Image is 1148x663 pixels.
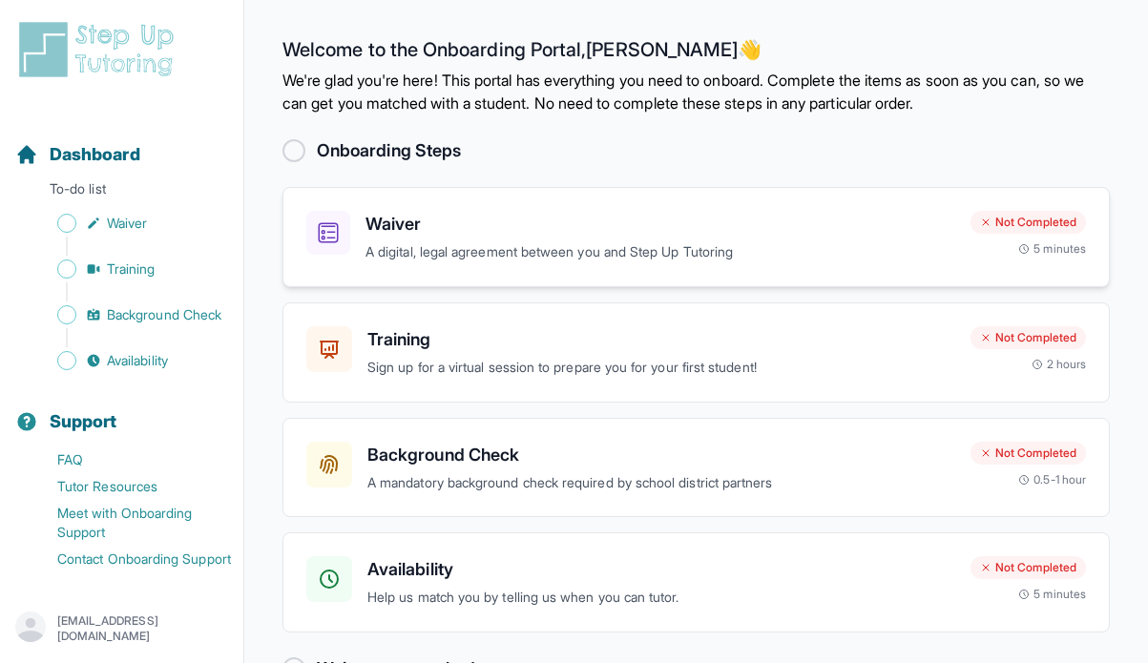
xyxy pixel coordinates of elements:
p: Help us match you by telling us when you can tutor. [367,587,955,609]
h3: Waiver [365,211,955,238]
div: 5 minutes [1018,241,1086,257]
a: Tutor Resources [15,473,243,500]
h3: Training [367,326,955,353]
button: Dashboard [8,111,236,176]
div: Not Completed [971,556,1086,579]
a: Meet with Onboarding Support [15,500,243,546]
div: 2 hours [1032,357,1087,372]
a: WaiverA digital, legal agreement between you and Step Up TutoringNot Completed5 minutes [282,187,1110,287]
a: Contact Onboarding Support [15,546,243,572]
h3: Availability [367,556,955,583]
a: Background Check [15,301,243,328]
a: AvailabilityHelp us match you by telling us when you can tutor.Not Completed5 minutes [282,532,1110,632]
div: Not Completed [971,211,1086,234]
a: TrainingSign up for a virtual session to prepare you for your first student!Not Completed2 hours [282,302,1110,403]
p: [EMAIL_ADDRESS][DOMAIN_NAME] [57,613,228,644]
span: Waiver [107,214,147,233]
p: To-do list [8,179,236,206]
button: [EMAIL_ADDRESS][DOMAIN_NAME] [15,611,228,646]
a: Dashboard [15,141,140,168]
p: We're glad you're here! This portal has everything you need to onboard. Complete the items as soo... [282,69,1110,114]
a: Background CheckA mandatory background check required by school district partnersNot Completed0.5... [282,418,1110,518]
p: A mandatory background check required by school district partners [367,472,955,494]
a: Training [15,256,243,282]
h3: Background Check [367,442,955,468]
div: Not Completed [971,442,1086,465]
div: 5 minutes [1018,587,1086,602]
a: Availability [15,347,243,374]
span: Dashboard [50,141,140,168]
span: Availability [107,351,168,370]
a: Waiver [15,210,243,237]
button: Support [8,378,236,443]
div: Not Completed [971,326,1086,349]
img: logo [15,19,185,80]
p: Sign up for a virtual session to prepare you for your first student! [367,357,955,379]
span: Support [50,408,117,435]
div: 0.5-1 hour [1018,472,1086,487]
h2: Onboarding Steps [317,137,461,164]
h2: Welcome to the Onboarding Portal, [PERSON_NAME] 👋 [282,38,1110,69]
a: FAQ [15,446,243,473]
p: A digital, legal agreement between you and Step Up Tutoring [365,241,955,263]
span: Background Check [107,305,221,324]
span: Training [107,259,156,279]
